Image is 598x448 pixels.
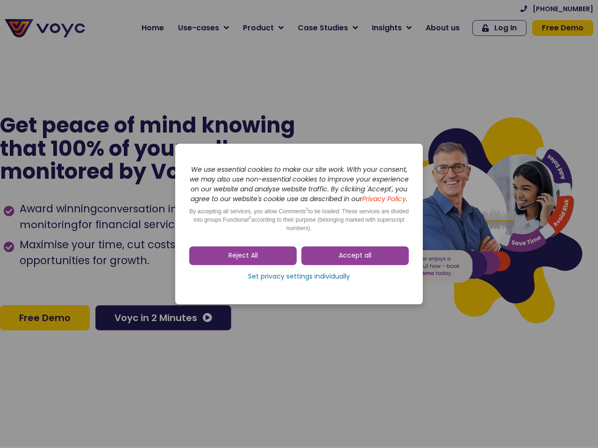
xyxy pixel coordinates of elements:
[249,215,251,220] sup: 2
[362,194,406,203] a: Privacy Policy
[339,251,371,260] span: Accept all
[228,251,258,260] span: Reject All
[190,165,409,203] i: We use essential cookies to make our site work. With your consent, we may also use non-essential ...
[189,270,409,284] a: Set privacy settings individually
[306,207,308,211] sup: 2
[189,208,409,231] span: By accepting all services, you allow Comments to be loaded. These services are divided into group...
[248,272,350,281] span: Set privacy settings individually
[301,246,409,265] a: Accept all
[189,246,297,265] a: Reject All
